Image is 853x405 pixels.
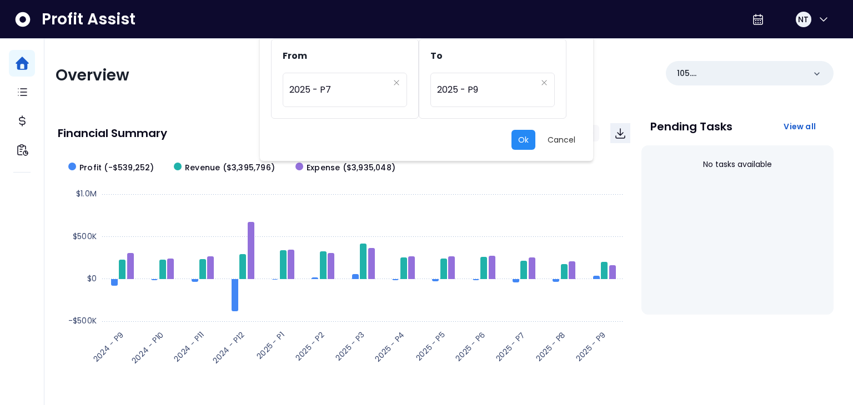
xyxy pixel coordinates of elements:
[393,77,400,88] button: Clear
[437,77,536,103] span: 2025 - P9
[511,130,535,150] button: Ok
[289,77,389,103] span: 2025 - P7
[541,79,548,86] svg: close
[541,77,548,88] button: Clear
[42,9,136,29] span: Profit Assist
[430,49,443,62] span: To
[283,49,307,62] span: From
[798,14,809,25] span: NT
[393,79,400,86] svg: close
[541,130,582,150] button: Cancel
